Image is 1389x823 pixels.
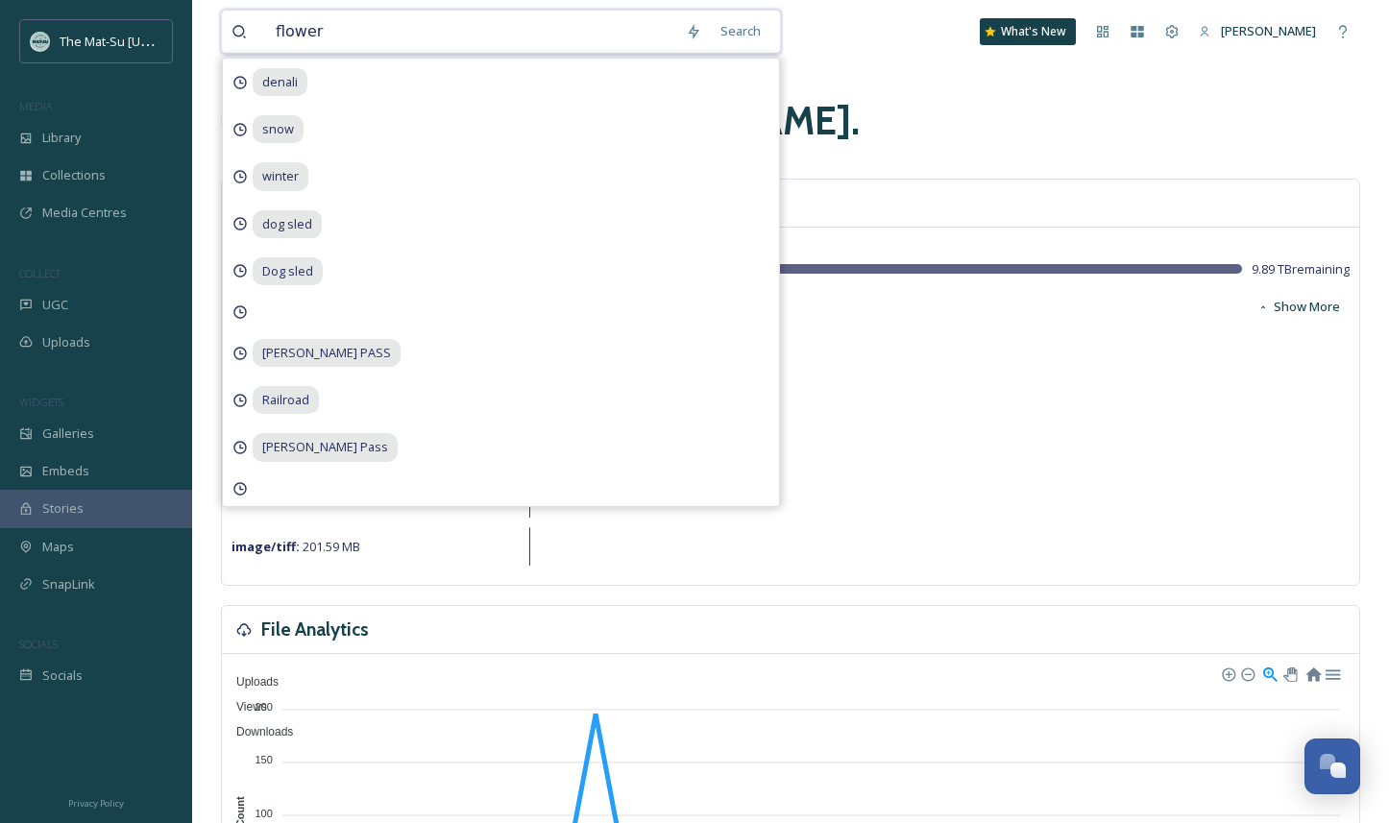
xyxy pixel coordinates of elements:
[42,333,90,351] span: Uploads
[68,790,124,813] a: Privacy Policy
[1252,260,1350,278] span: 9.89 TB remaining
[1324,665,1340,681] div: Menu
[222,725,293,738] span: Downloads
[19,266,61,280] span: COLLECT
[42,166,106,184] span: Collections
[253,433,398,461] span: [PERSON_NAME] Pass
[231,538,360,555] span: 201.59 MB
[42,204,127,222] span: Media Centres
[1221,22,1316,39] span: [PERSON_NAME]
[1240,666,1254,680] div: Zoom Out
[256,754,273,765] tspan: 150
[231,538,300,555] strong: image/tiff :
[1248,288,1350,326] button: Show More
[42,575,95,593] span: SnapLink
[19,395,63,409] span: WIDGETS
[1283,667,1295,679] div: Panning
[42,538,74,556] span: Maps
[253,162,308,190] span: winter
[60,32,193,50] span: The Mat-Su [US_STATE]
[261,616,369,643] h3: File Analytics
[31,32,50,51] img: Social_thumbnail.png
[253,68,307,96] span: denali
[42,666,83,685] span: Socials
[68,797,124,810] span: Privacy Policy
[1304,665,1321,681] div: Reset Zoom
[222,700,267,714] span: Views
[222,675,279,689] span: Uploads
[256,701,273,713] tspan: 200
[1221,666,1234,680] div: Zoom In
[253,339,401,367] span: [PERSON_NAME] PASS
[253,115,304,143] span: snow
[42,129,81,147] span: Library
[42,424,94,443] span: Galleries
[980,18,1076,45] a: What's New
[1189,12,1326,50] a: [PERSON_NAME]
[42,499,84,518] span: Stories
[1261,665,1278,681] div: Selection Zoom
[256,807,273,818] tspan: 100
[42,462,89,480] span: Embeds
[253,257,323,285] span: Dog sled
[19,637,58,651] span: SOCIALS
[1304,738,1360,794] button: Open Chat
[253,210,322,238] span: dog sled
[19,99,53,113] span: MEDIA
[711,12,770,50] div: Search
[42,296,68,314] span: UGC
[266,11,676,53] input: Search your library
[253,386,319,414] span: Railroad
